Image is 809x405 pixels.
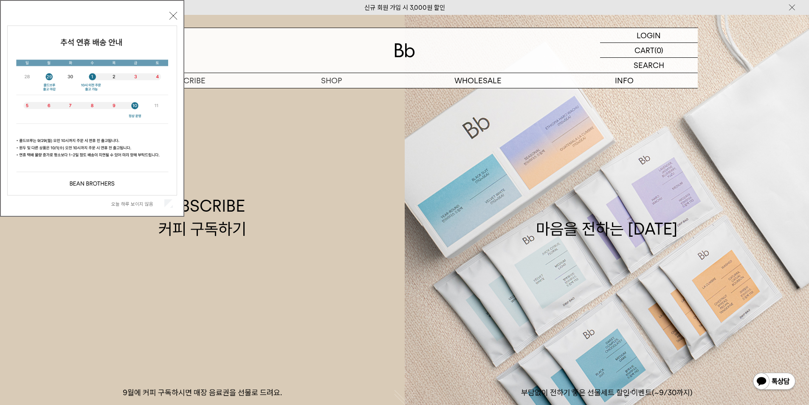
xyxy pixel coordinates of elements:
[364,4,445,11] a: 신규 회원 가입 시 3,000원 할인
[405,73,551,88] p: WHOLESALE
[169,12,177,20] button: 닫기
[637,28,661,42] p: LOGIN
[634,58,664,73] p: SEARCH
[600,43,698,58] a: CART (0)
[158,195,246,240] div: SUBSCRIBE 커피 구독하기
[654,43,663,57] p: (0)
[600,28,698,43] a: LOGIN
[752,372,796,392] img: 카카오톡 채널 1:1 채팅 버튼
[8,26,177,195] img: 5e4d662c6b1424087153c0055ceb1a13_140731.jpg
[258,73,405,88] a: SHOP
[395,43,415,57] img: 로고
[634,43,654,57] p: CART
[111,201,163,207] label: 오늘 하루 보이지 않음
[551,73,698,88] p: INFO
[536,195,678,240] div: 마음을 전하는 [DATE]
